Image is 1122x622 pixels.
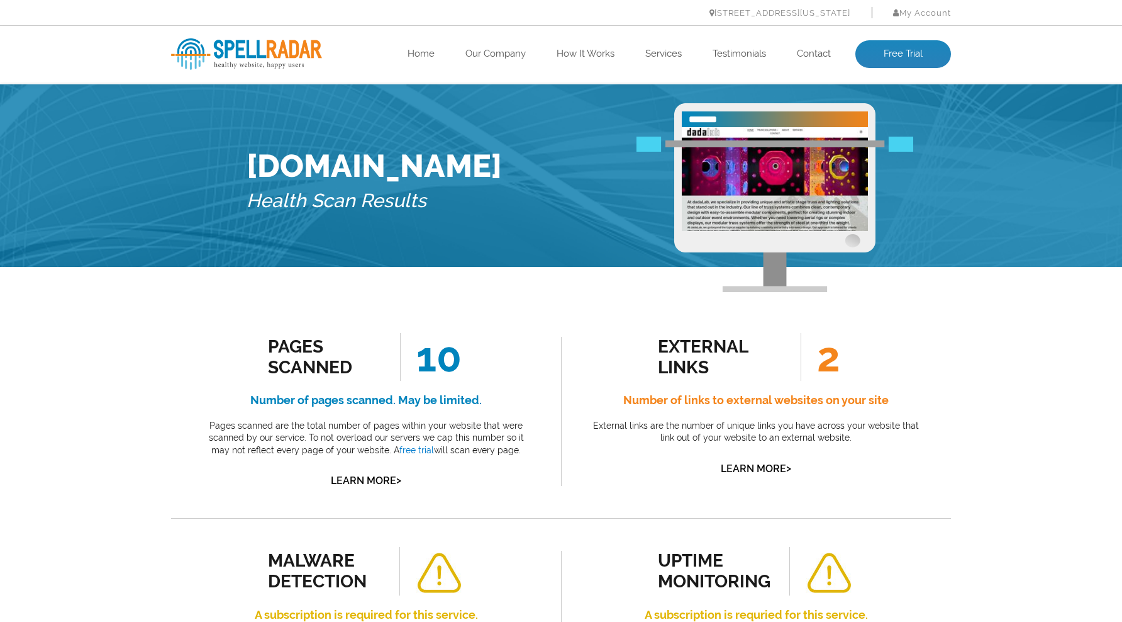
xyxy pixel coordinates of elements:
span: > [786,460,791,477]
img: Free Website Analysis [682,127,868,231]
span: > [396,472,401,489]
a: Learn More> [331,475,401,487]
div: Pages Scanned [268,336,382,378]
img: alert [806,553,852,594]
div: malware detection [268,550,382,592]
div: external links [658,336,772,378]
a: Learn More> [721,463,791,475]
img: Free Webiste Analysis [674,103,875,292]
span: 2 [801,333,840,381]
p: Pages scanned are the total number of pages within your website that were scanned by our service.... [199,420,533,457]
img: alert [416,553,462,594]
h4: Number of pages scanned. May be limited. [199,390,533,410]
div: uptime monitoring [658,550,772,592]
span: 10 [400,333,462,381]
img: Free Webiste Analysis [636,137,913,152]
a: free trial [399,445,434,455]
h5: Health Scan Results [247,184,502,218]
h1: [DOMAIN_NAME] [247,147,502,184]
h4: Number of links to external websites on your site [589,390,923,410]
p: External links are the number of unique links you have across your website that link out of your ... [589,420,923,444]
